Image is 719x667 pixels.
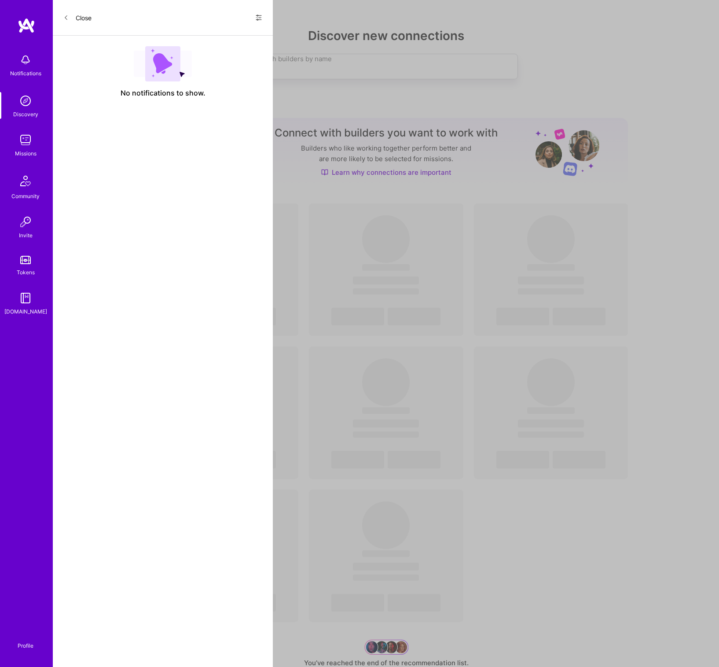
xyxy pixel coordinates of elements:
img: Invite [17,213,34,231]
div: Missions [15,149,37,158]
img: discovery [17,92,34,110]
a: Profile [15,632,37,649]
img: teamwork [17,131,34,149]
div: Tokens [17,268,35,277]
img: empty [134,46,192,81]
div: Discovery [13,110,38,119]
img: tokens [20,256,31,264]
img: guide book [17,289,34,307]
div: Profile [18,641,33,649]
span: No notifications to show. [121,88,205,98]
div: Community [11,192,40,201]
div: [DOMAIN_NAME] [4,307,47,316]
img: Community [15,170,36,192]
div: Notifications [10,69,41,78]
img: bell [17,51,34,69]
img: logo [18,18,35,33]
div: Invite [19,231,33,240]
button: Close [63,11,92,25]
